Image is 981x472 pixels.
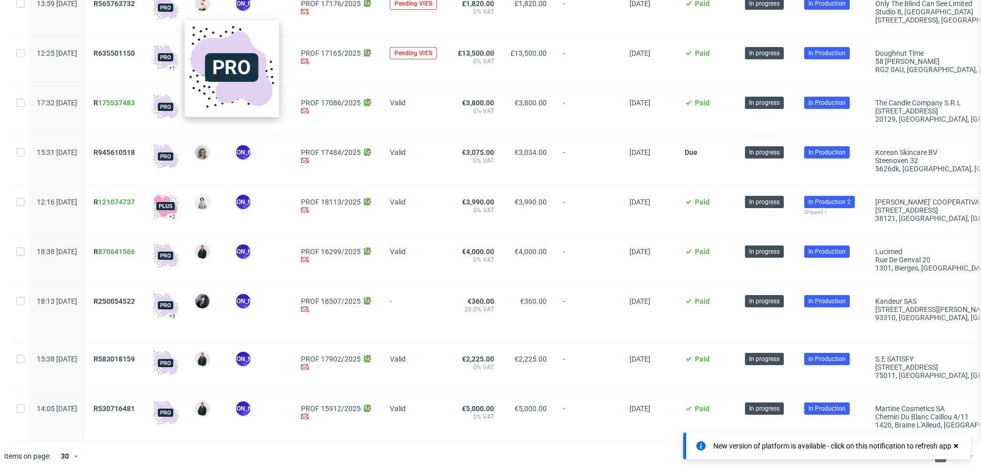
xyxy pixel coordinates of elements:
[695,404,710,413] span: Paid
[390,353,441,363] div: Valid
[563,49,613,74] span: -
[390,402,441,413] div: Valid
[457,107,494,115] span: 0% VAT
[749,49,780,58] span: In progress
[695,99,710,107] span: Paid
[390,245,441,256] div: Valid
[169,214,175,219] div: +2
[713,441,951,451] div: New version of platform is available - click on this notification to refresh app
[629,198,650,206] span: [DATE]
[457,156,494,165] span: 0% VAT
[390,196,441,206] div: Valid
[462,248,494,256] span: €4,000.00
[301,297,361,305] a: PROF 18507/2025
[629,297,650,305] span: [DATE]
[301,99,361,107] a: PROF 17086/2025
[236,401,250,416] figcaption: [PERSON_NAME]
[94,355,137,363] a: R583018159
[236,195,250,209] figcaption: [PERSON_NAME]
[236,244,250,259] figcaption: [PERSON_NAME]
[695,49,710,57] span: Paid
[94,198,135,206] span: R
[462,404,494,413] span: €5,000.00
[749,354,780,364] span: In progress
[629,49,650,57] span: [DATE]
[749,297,780,306] span: In progress
[195,145,209,160] img: Monika Poźniak
[236,294,250,308] figcaption: [PERSON_NAME]
[390,97,441,107] div: Valid
[629,248,650,256] span: [DATE]
[37,49,77,57] span: 12:25 [DATE]
[629,404,650,413] span: [DATE]
[301,355,361,363] a: PROF 17902/2025
[153,293,178,318] img: pro-icon.017ec5509f39f3e742e3.png
[808,98,846,107] span: In Production
[153,243,178,268] img: pro-icon.017ec5509f39f3e742e3.png
[394,49,432,57] span: Pending VIES
[37,248,77,256] span: 18:38 [DATE]
[236,352,250,366] figcaption: [PERSON_NAME]
[153,351,178,375] img: pro-icon.017ec5509f39f3e742e3.png
[189,25,274,110] img: pro-icon.017ec5509f39f3e742e3.png
[94,49,135,57] span: R635501150
[808,148,846,157] span: In Production
[563,99,613,123] span: -
[457,363,494,371] span: 0% VAT
[749,98,780,107] span: In progress
[695,198,710,206] span: Paid
[462,198,494,206] span: €3,990.00
[37,404,77,413] span: 14:05 [DATE]
[153,194,178,218] img: plus-icon.676465ae8f3a83198b3f.png
[808,297,846,306] span: In Production
[515,355,547,363] span: €2,225.00
[37,355,77,363] span: 15:38 [DATE]
[563,148,613,173] span: -
[37,297,77,305] span: 18:13 [DATE]
[808,404,846,413] span: In Production
[749,148,780,157] span: In progress
[301,198,361,206] a: PROF 18113/2025
[390,146,441,156] div: Valid
[301,49,361,57] a: PROF 17165/2025
[94,49,137,57] a: R635501150
[195,195,209,209] img: Dudek Mariola
[301,148,361,156] a: PROF 17484/2025
[153,400,178,425] img: pro-icon.017ec5509f39f3e742e3.png
[749,404,780,413] span: In progress
[94,148,135,156] span: R945610518
[563,404,613,429] span: -
[629,355,650,363] span: [DATE]
[457,57,494,65] span: 0% VAT
[55,449,73,463] div: 30
[808,49,846,58] span: In Production
[808,354,846,364] span: In Production
[515,198,547,206] span: €3,990.00
[515,404,547,413] span: €5,000.00
[94,198,137,206] a: R121074737
[4,451,51,461] span: Items on page:
[457,413,494,421] span: 0% VAT
[98,198,135,206] a: 121074737
[685,148,697,156] span: Due
[94,248,137,256] a: R870641566
[94,99,137,107] a: R175537483
[808,247,846,256] span: In Production
[563,198,613,222] span: -
[468,297,494,305] span: €360.00
[195,352,209,366] img: Adrian Margula
[808,197,851,207] span: In Production 2
[37,198,77,206] span: 12:16 [DATE]
[94,148,137,156] a: R945610518
[195,244,209,259] img: Adrian Margula
[563,248,613,272] span: -
[94,404,135,413] span: R530716481
[94,297,137,305] a: R250054522
[563,297,613,330] span: -
[563,355,613,379] span: -
[695,355,710,363] span: Paid
[629,148,650,156] span: [DATE]
[195,294,209,308] img: Philippe Dubuy
[94,404,137,413] a: R530716481
[629,99,650,107] span: [DATE]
